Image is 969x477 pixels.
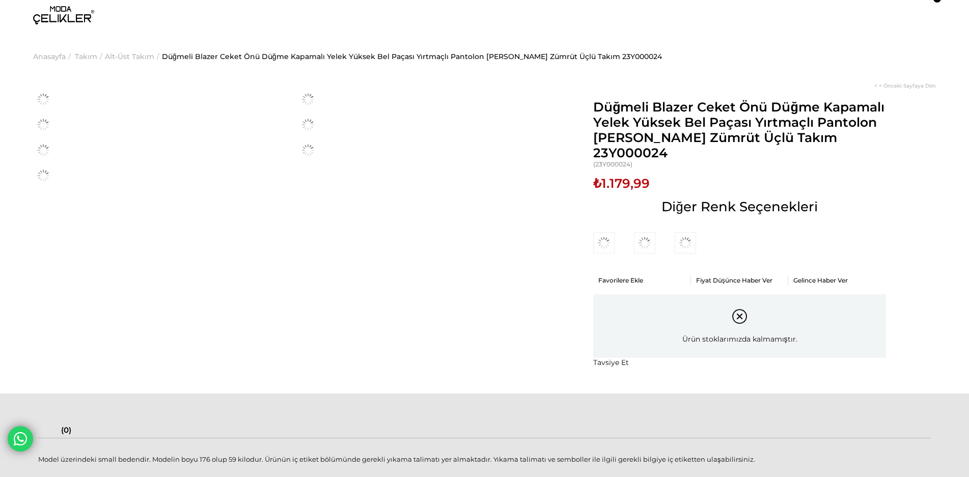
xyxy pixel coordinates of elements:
[598,276,643,284] span: Favorilere Ekle
[593,176,650,191] span: ₺1.179,99
[593,160,886,168] span: (23Y000024)
[793,276,881,284] a: Gelince Haber Ver
[105,31,162,82] li: >
[33,165,53,186] img: Paola Üçlü Takım 23Y000024
[75,31,97,82] a: Takım
[593,99,886,160] span: Düğmeli Blazer Ceket Önü Düğme Kapamalı Yelek Yüksek Bel Paçası Yırtmaçlı Pantolon [PERSON_NAME] ...
[675,232,696,254] img: Düğmeli Blazer Ceket Önü Düğme Kapamalı Yelek Yüksek Bel Paçası Yırtmaçlı Pantolon Paola Kadın Si...
[661,199,817,215] span: Diğer Renk Seçenekleri
[33,140,53,160] img: Paola Üçlü Takım 23Y000024
[634,232,655,254] img: Düğmeli Blazer Ceket Önü Düğme Kapamalı Yelek Yüksek Bel Paçası Yırtmaçlı Pantolon Paola Kadın Kı...
[593,294,886,358] div: Ürün stoklarımızda kalmamıştır.
[162,31,662,82] a: Düğmeli Blazer Ceket Önü Düğme Kapamalı Yelek Yüksek Bel Paçası Yırtmaçlı Pantolon [PERSON_NAME] ...
[298,140,318,160] img: Paola Üçlü Takım 23Y000024
[593,358,629,367] span: Tavsiye Et
[696,276,784,284] a: Fiyat Düşünce Haber Ver
[33,6,94,24] img: logo
[61,425,71,438] a: (0)
[33,115,53,135] img: Paola Üçlü Takım 23Y000024
[598,276,686,284] a: Favorilere Ekle
[33,31,73,82] li: >
[793,276,848,284] span: Gelince Haber Ver
[61,425,71,435] span: (0)
[33,89,53,109] img: Paola Üçlü Takım 23Y000024
[38,455,931,463] p: Model üzerindeki small bedendir. Modelin boyu 176 olup 59 kilodur. Ürünün iç etiket bölümünde ger...
[593,232,615,254] img: Düğmeli Blazer Ceket Önü Düğme Kapamalı Yelek Yüksek Bel Paçası Yırtmaçlı Pantolon Paola Kadın Vi...
[874,82,936,89] a: < < Önceki Sayfaya Dön
[33,31,66,82] a: Anasayfa
[696,276,772,284] span: Fiyat Düşünce Haber Ver
[298,115,318,135] img: Paola Üçlü Takım 23Y000024
[75,31,105,82] li: >
[298,89,318,109] img: Paola Üçlü Takım 23Y000024
[105,31,154,82] a: Alt-Üst Takım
